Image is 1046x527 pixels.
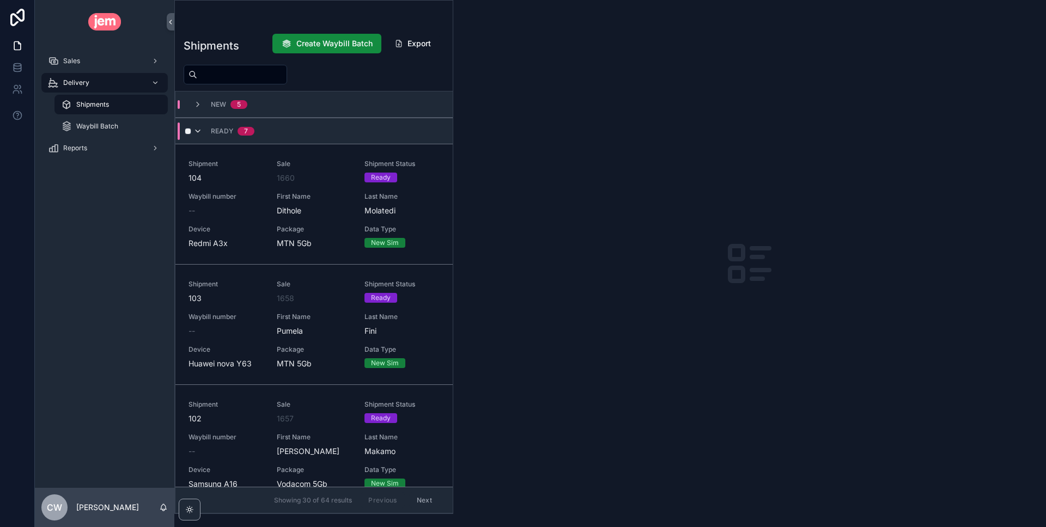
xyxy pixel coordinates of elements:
[277,280,352,289] span: Sale
[188,345,264,354] span: Device
[188,400,264,409] span: Shipment
[364,400,440,409] span: Shipment Status
[277,446,352,457] span: [PERSON_NAME]
[188,326,195,336] span: --
[364,433,440,442] span: Last Name
[277,173,295,183] a: 1660
[409,492,440,508] button: Next
[188,225,264,234] span: Device
[364,465,440,474] span: Data Type
[277,205,352,216] span: Dithole
[371,479,399,488] div: New Sim
[76,100,109,109] span: Shipments
[277,345,352,354] span: Package
[277,225,352,234] span: Package
[364,312,440,321] span: Last Name
[188,160,264,168] span: Shipment
[237,100,241,109] div: 5
[277,465,352,474] span: Package
[272,34,381,53] button: Create Waybill Batch
[277,326,352,336] span: Pumela
[211,127,233,136] span: Ready
[41,51,168,71] a: Sales
[277,479,352,489] span: Vodacom 5Gb
[63,144,87,152] span: Reports
[175,144,453,264] a: Shipment104Sale1660Shipment StatusReadyWaybill number--First NameDitholeLast NameMolatediDeviceRe...
[54,117,168,136] a: Waybill Batch
[188,293,264,304] span: 103
[371,413,391,423] div: Ready
[277,238,352,249] span: MTN 5Gb
[41,138,168,158] a: Reports
[244,127,248,136] div: 7
[188,446,195,457] span: --
[184,38,239,53] h1: Shipments
[277,160,352,168] span: Sale
[277,293,294,304] a: 1658
[188,479,264,489] span: Samsung A16
[371,173,391,182] div: Ready
[188,192,264,201] span: Waybill number
[88,13,121,30] img: App logo
[364,160,440,168] span: Shipment Status
[188,312,264,321] span: Waybill number
[47,501,62,514] span: CW
[277,433,352,442] span: First Name
[364,192,440,201] span: Last Name
[41,73,168,93] a: Delivery
[188,280,264,289] span: Shipment
[63,57,80,65] span: Sales
[364,280,440,289] span: Shipment Status
[175,384,453,505] a: Shipment102Sale1657Shipment StatusReadyWaybill number--First Name[PERSON_NAME]Last NameMakamoDevi...
[371,293,391,303] div: Ready
[364,225,440,234] span: Data Type
[364,345,440,354] span: Data Type
[76,502,139,513] p: [PERSON_NAME]
[371,238,399,248] div: New Sim
[188,238,264,249] span: Redmi A3x
[277,400,352,409] span: Sale
[54,95,168,114] a: Shipments
[188,433,264,442] span: Waybill number
[35,44,174,172] div: scrollable content
[76,122,118,131] span: Waybill Batch
[211,100,226,109] span: New
[277,312,352,321] span: First Name
[277,192,352,201] span: First Name
[371,358,399,368] div: New Sim
[188,413,264,424] span: 102
[188,358,264,369] span: Huawei nova Y63
[386,34,440,53] button: Export
[188,205,195,216] span: --
[277,358,352,369] span: MTN 5Gb
[188,173,264,183] span: 104
[274,496,352,505] span: Showing 30 of 64 results
[277,413,294,424] a: 1657
[63,78,89,87] span: Delivery
[188,465,264,474] span: Device
[364,205,440,216] span: Molatedi
[364,326,440,336] span: Fini
[175,264,453,384] a: Shipment103Sale1658Shipment StatusReadyWaybill number--First NamePumelaLast NameFiniDeviceHuawei ...
[364,446,440,457] span: Makamo
[296,38,373,49] span: Create Waybill Batch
